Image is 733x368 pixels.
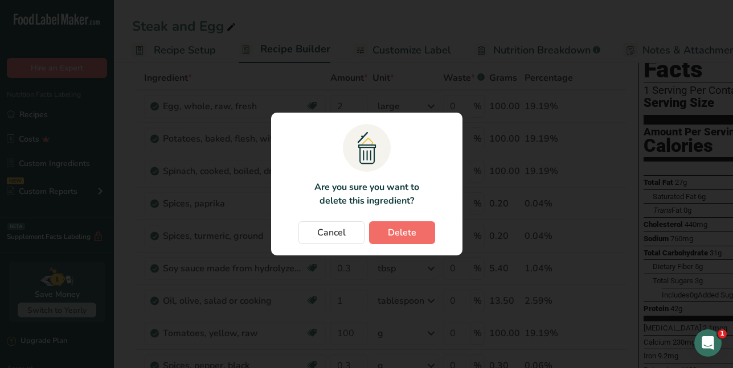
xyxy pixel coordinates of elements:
[369,221,435,244] button: Delete
[718,329,727,338] span: 1
[694,329,722,357] iframe: Intercom live chat
[308,180,425,208] p: Are you sure you want to delete this ingredient?
[298,221,365,244] button: Cancel
[388,226,416,239] span: Delete
[317,226,346,239] span: Cancel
